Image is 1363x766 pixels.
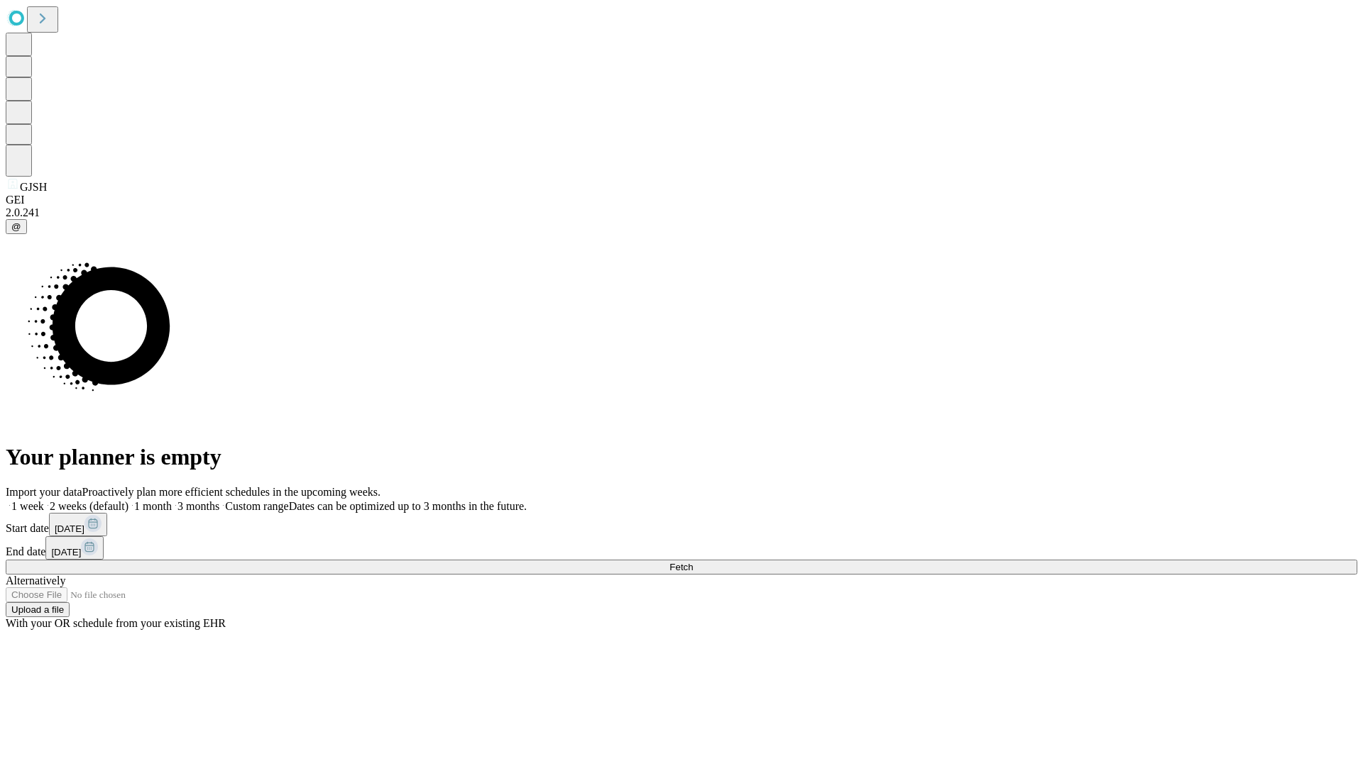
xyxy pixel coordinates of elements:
span: Alternatively [6,574,65,587]
span: [DATE] [55,523,84,534]
div: 2.0.241 [6,206,1357,219]
span: Proactively plan more efficient schedules in the upcoming weeks. [82,486,381,498]
button: Fetch [6,560,1357,574]
span: @ [11,221,21,232]
button: @ [6,219,27,234]
span: Import your data [6,486,82,498]
span: Fetch [669,562,693,572]
div: GEI [6,194,1357,206]
button: [DATE] [45,536,104,560]
h1: Your planner is empty [6,444,1357,470]
span: 1 week [11,500,44,512]
span: Dates can be optimized up to 3 months in the future. [289,500,527,512]
span: 1 month [134,500,172,512]
span: [DATE] [51,547,81,557]
span: With your OR schedule from your existing EHR [6,617,226,629]
div: Start date [6,513,1357,536]
button: [DATE] [49,513,107,536]
span: 2 weeks (default) [50,500,128,512]
button: Upload a file [6,602,70,617]
span: 3 months [177,500,219,512]
span: GJSH [20,181,47,193]
span: Custom range [225,500,288,512]
div: End date [6,536,1357,560]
